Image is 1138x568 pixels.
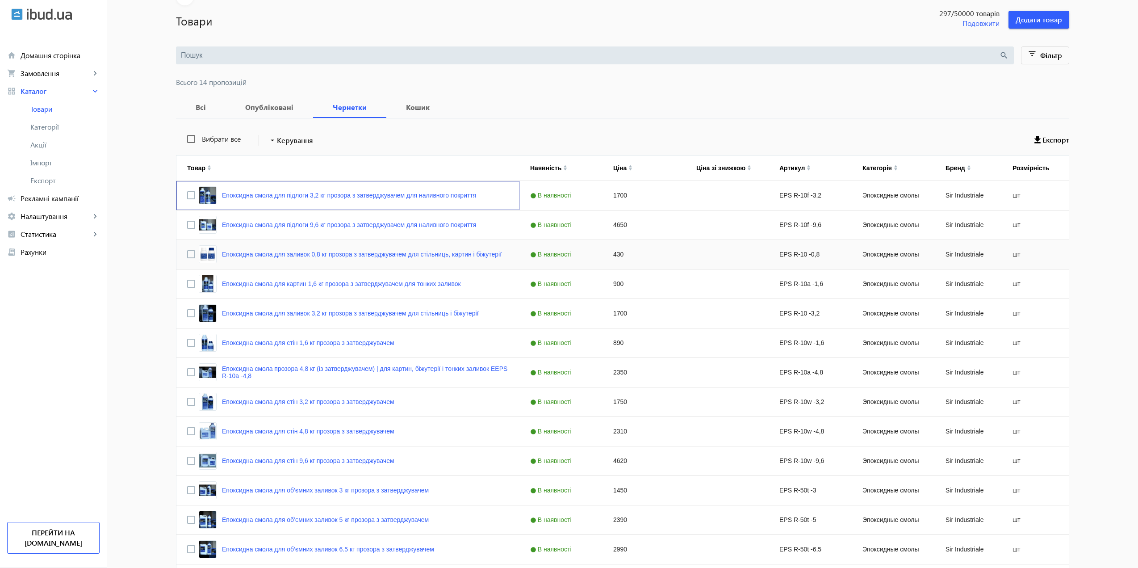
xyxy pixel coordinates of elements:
[7,212,16,221] mat-icon: settings
[935,417,1002,446] div: Sir Industriale
[222,280,461,287] a: Епоксидна смола для картин 1,6 кг прозора з затверджувачем для тонких заливок
[747,165,751,168] img: arrow-up.svg
[200,135,241,143] label: Вибрати все
[769,240,852,269] div: EPS R-10 -0,8
[602,417,686,446] div: 2310
[530,251,574,258] span: В наявності
[530,339,574,346] span: В наявності
[935,299,1002,328] div: Sir Industriale
[769,417,852,446] div: EPS R-10w -4,8
[1012,164,1049,172] div: Розмірність
[769,269,852,299] div: EPS R-10a -1,6
[613,164,627,172] div: Ціна
[30,105,100,114] span: Товари
[852,240,935,269] div: Эпоксидные смолы
[602,446,686,475] div: 4620
[222,546,434,553] a: Епоксидна смола для об’ємних заливок 6.5 кг прозора з затверджувачем
[222,339,394,346] a: Епоксидна смола для стін 1,6 кг прозора з затверджувачем
[563,165,567,168] img: arrow-up.svg
[935,181,1002,210] div: Sir Industriale
[935,358,1002,387] div: Sir Industriale
[1002,240,1069,269] div: шт
[277,135,313,146] span: Керування
[1002,269,1069,299] div: шт
[1040,50,1062,60] span: Фільтр
[176,13,893,29] h1: Товари
[852,181,935,210] div: Эпоксидные смолы
[852,505,935,534] div: Эпоксидные смолы
[1002,387,1069,417] div: шт
[852,476,935,505] div: Эпоксидные смолы
[91,87,100,96] mat-icon: keyboard_arrow_right
[176,181,1069,210] div: Press SPACE to select this row.
[1002,505,1069,534] div: шт
[176,476,1069,505] div: Press SPACE to select this row.
[935,476,1002,505] div: Sir Industriale
[962,18,1000,28] span: Подовжити
[1002,535,1069,564] div: шт
[222,251,502,258] a: Епоксидна смола для заливок 0,8 кг прозора з затверджувачем для стільниць, картин і біжутерії
[1021,46,1070,64] button: Фільтр
[935,535,1002,564] div: Sir Industriale
[11,8,23,20] img: ibud.svg
[852,328,935,358] div: Эпоксидные смолы
[530,546,574,553] span: В наявності
[176,387,1069,417] div: Press SPACE to select this row.
[1002,358,1069,387] div: шт
[324,104,376,111] b: Чернетки
[530,221,574,228] span: В наявності
[602,328,686,358] div: 890
[1002,417,1069,446] div: шт
[862,164,892,172] div: Категорія
[207,165,211,168] img: arrow-up.svg
[602,387,686,417] div: 1750
[30,176,100,185] span: Експорт
[769,446,852,475] div: EPS R-10w -9,6
[779,164,805,172] div: Артикул
[530,280,574,287] span: В наявності
[268,136,277,145] mat-icon: arrow_drop_down
[30,158,100,167] span: Імпорт
[530,428,574,435] span: В наявності
[21,194,100,203] span: Рекламні кампанії
[946,164,965,172] div: Бренд
[747,168,751,171] img: arrow-down.svg
[1008,11,1069,29] button: Додати товар
[769,299,852,328] div: EPS R-10 -3,2
[176,446,1069,476] div: Press SPACE to select this row.
[1026,49,1039,62] mat-icon: filter_list
[264,132,317,148] button: Керування
[7,230,16,239] mat-icon: analytics
[1002,328,1069,358] div: шт
[602,535,686,564] div: 2990
[1016,15,1062,25] span: Додати товар
[7,51,16,60] mat-icon: home
[222,428,394,435] a: Епоксидна смола для стін 4,8 кг прозора з затверджувачем
[236,104,302,111] b: Опубліковані
[696,164,745,172] div: Ціна зі знижкою
[1002,181,1069,210] div: шт
[951,8,1000,18] span: /50000 товарів
[807,168,811,171] img: arrow-down.svg
[397,104,439,111] b: Кошик
[967,168,971,171] img: arrow-down.svg
[530,369,574,376] span: В наявності
[769,387,852,417] div: EPS R-10w -3,2
[769,210,852,240] div: EPS R-10f -9,6
[222,516,429,523] a: Епоксидна смола для об’ємних заливок 5 кг прозора з затверджувачем
[852,210,935,240] div: Эпоксидные смолы
[222,487,429,494] a: Епоксидна смола для об’ємних заливок 3 кг прозора з затверджувачем
[222,310,479,317] a: Епоксидна смола для заливок 3,2 кг прозора з затверджувачем для стільниць і біжутерії
[21,87,91,96] span: Каталог
[602,476,686,505] div: 1450
[894,168,898,171] img: arrow-down.svg
[21,248,100,257] span: Рахунки
[602,505,686,534] div: 2390
[176,210,1069,240] div: Press SPACE to select this row.
[769,476,852,505] div: EPS R-50t -3
[902,8,1000,18] span: 297
[602,269,686,299] div: 900
[602,299,686,328] div: 1700
[602,181,686,210] div: 1700
[530,457,574,464] span: В наявності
